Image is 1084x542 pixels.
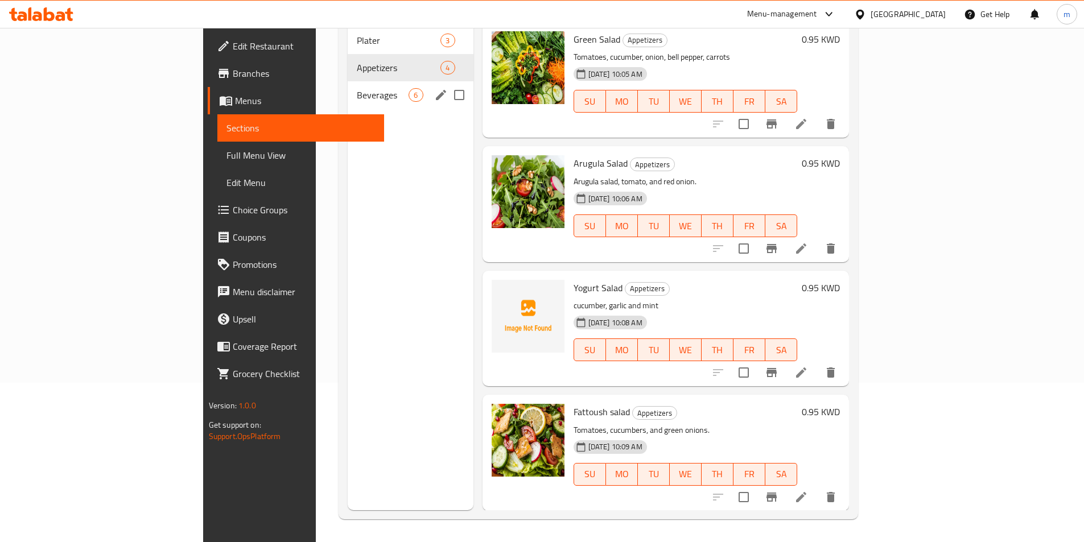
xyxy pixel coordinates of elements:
[625,282,670,296] div: Appetizers
[758,110,785,138] button: Branch-specific-item
[670,214,702,237] button: WE
[235,94,375,107] span: Menus
[611,93,633,110] span: MO
[702,214,733,237] button: TH
[584,193,647,204] span: [DATE] 10:06 AM
[817,359,844,386] button: delete
[208,251,384,278] a: Promotions
[817,235,844,262] button: delete
[733,463,765,486] button: FR
[226,148,375,162] span: Full Menu View
[574,50,798,64] p: Tomatoes, cucumber, onion, bell pepper, carrots
[606,90,638,113] button: MO
[758,359,785,386] button: Branch-specific-item
[208,278,384,305] a: Menu disclaimer
[733,214,765,237] button: FR
[441,35,454,46] span: 3
[670,463,702,486] button: WE
[638,463,670,486] button: TU
[623,34,667,47] div: Appetizers
[209,398,237,413] span: Version:
[574,463,606,486] button: SU
[794,242,808,255] a: Edit menu item
[492,31,564,104] img: Green Salad
[632,406,677,420] div: Appetizers
[738,218,761,234] span: FR
[441,63,454,73] span: 4
[574,155,628,172] span: Arugula Salad
[794,366,808,379] a: Edit menu item
[357,88,409,102] span: Beverages
[732,361,756,384] span: Select to update
[584,441,647,452] span: [DATE] 10:09 AM
[802,31,840,47] h6: 0.95 KWD
[574,214,606,237] button: SU
[233,258,375,271] span: Promotions
[770,93,793,110] span: SA
[208,196,384,224] a: Choice Groups
[233,203,375,217] span: Choice Groups
[642,466,665,482] span: TU
[226,121,375,135] span: Sections
[492,404,564,477] img: Fattoush salad
[623,34,667,47] span: Appetizers
[738,466,761,482] span: FR
[208,224,384,251] a: Coupons
[702,338,733,361] button: TH
[733,338,765,361] button: FR
[630,158,675,171] div: Appetizers
[633,407,677,420] span: Appetizers
[817,110,844,138] button: delete
[611,218,633,234] span: MO
[702,90,733,113] button: TH
[348,54,473,81] div: Appetizers4
[871,8,946,20] div: [GEOGRAPHIC_DATA]
[233,312,375,326] span: Upsell
[1064,8,1070,20] span: m
[584,317,647,328] span: [DATE] 10:08 AM
[802,280,840,296] h6: 0.95 KWD
[233,340,375,353] span: Coverage Report
[217,114,384,142] a: Sections
[706,93,729,110] span: TH
[706,342,729,358] span: TH
[233,285,375,299] span: Menu disclaimer
[579,93,601,110] span: SU
[209,417,261,432] span: Get support on:
[794,490,808,504] a: Edit menu item
[625,282,669,295] span: Appetizers
[770,342,793,358] span: SA
[432,86,450,104] button: edit
[208,333,384,360] a: Coverage Report
[738,342,761,358] span: FR
[357,61,440,75] span: Appetizers
[638,90,670,113] button: TU
[357,34,440,47] span: Plater
[208,32,384,60] a: Edit Restaurant
[674,342,697,358] span: WE
[233,67,375,80] span: Branches
[440,61,455,75] div: items
[440,34,455,47] div: items
[674,218,697,234] span: WE
[233,367,375,380] span: Grocery Checklist
[732,237,756,260] span: Select to update
[238,398,256,413] span: 1.0.0
[758,235,785,262] button: Branch-specific-item
[638,214,670,237] button: TU
[817,483,844,511] button: delete
[574,175,798,189] p: Arugula salad, tomato, and red onion.
[765,463,797,486] button: SA
[802,404,840,420] h6: 0.95 KWD
[348,22,473,113] nav: Menu sections
[409,90,422,101] span: 6
[574,423,798,437] p: Tomatoes, cucumbers, and green onions.
[579,218,601,234] span: SU
[233,39,375,53] span: Edit Restaurant
[770,466,793,482] span: SA
[702,463,733,486] button: TH
[670,338,702,361] button: WE
[765,90,797,113] button: SA
[579,466,601,482] span: SU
